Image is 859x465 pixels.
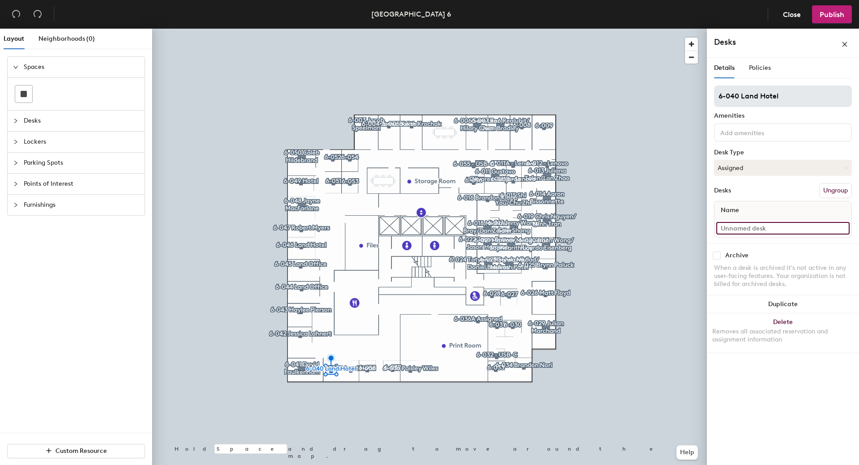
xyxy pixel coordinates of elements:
button: Duplicate [707,295,859,313]
span: collapsed [13,202,18,208]
button: Help [676,445,698,460]
span: undo [12,9,21,18]
div: Removes all associated reservation and assignment information [712,328,854,344]
button: Custom Resource [7,444,145,458]
span: Furnishings [24,195,139,215]
span: Points of Interest [24,174,139,194]
button: Assigned [714,160,852,176]
h4: Desks [714,36,812,48]
button: Publish [812,5,852,23]
span: collapsed [13,118,18,124]
button: DeleteRemoves all associated reservation and assignment information [707,313,859,353]
div: [GEOGRAPHIC_DATA] 6 [371,9,451,20]
span: Layout [4,35,24,43]
div: When a desk is archived it's not active in any user-facing features. Your organization is not bil... [714,264,852,288]
span: Details [714,64,735,72]
div: Amenities [714,112,852,119]
button: Close [775,5,808,23]
span: collapsed [13,139,18,145]
input: Unnamed desk [716,222,850,235]
span: Close [783,10,801,19]
span: collapsed [13,181,18,187]
input: Add amenities [719,127,799,137]
span: Spaces [24,57,139,77]
span: Neighborhoods (0) [38,35,95,43]
button: Ungroup [819,183,852,198]
span: collapsed [13,160,18,166]
span: Desks [24,111,139,131]
span: Parking Spots [24,153,139,173]
span: close [842,41,848,47]
span: Name [716,202,744,218]
span: Publish [820,10,844,19]
span: Lockers [24,132,139,152]
div: Desk Type [714,149,852,156]
span: expanded [13,64,18,70]
span: Policies [749,64,771,72]
div: Desks [714,187,731,194]
button: Redo (⌘ + ⇧ + Z) [29,5,47,23]
button: Undo (⌘ + Z) [7,5,25,23]
span: Custom Resource [55,447,107,455]
div: Archive [725,252,748,259]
